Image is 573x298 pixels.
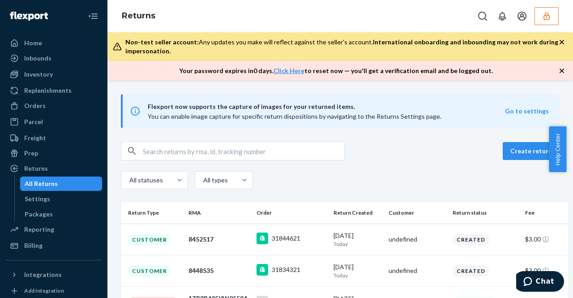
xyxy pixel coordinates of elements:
[516,271,564,294] iframe: Opens a widget where you can chat to one of our agents
[474,7,492,25] button: Open Search Box
[5,131,102,145] a: Freight
[334,231,382,248] div: [DATE]
[24,134,46,143] div: Freight
[24,70,53,79] div: Inventory
[24,86,72,95] div: Replenishments
[20,192,103,206] a: Settings
[5,83,102,98] a: Replenishments
[272,265,300,274] div: 31834321
[179,66,493,75] p: Your password expires in 0 days . to reset now — you'll get a verification email and be logged out.
[272,234,300,243] div: 31844621
[334,263,382,279] div: [DATE]
[513,7,531,25] button: Open account menu
[330,202,385,224] th: Return Created
[5,161,102,176] a: Returns
[128,234,171,245] div: Customer
[5,146,102,160] a: Prep
[188,266,249,275] div: 8448535
[449,202,522,224] th: Return status
[24,101,46,110] div: Orders
[505,107,549,116] button: Go to settings
[84,7,102,25] button: Close Navigation
[24,39,42,48] div: Home
[24,149,38,158] div: Prep
[453,234,489,245] div: Created
[188,235,249,244] div: 8452517
[253,202,329,224] th: Order
[389,235,445,244] div: undefined
[25,210,53,219] div: Packages
[385,202,449,224] th: Customer
[5,285,102,296] a: Add Integration
[274,67,304,74] a: Click Here
[20,207,103,221] a: Packages
[389,266,445,275] div: undefined
[522,224,569,255] td: $3.00
[24,225,54,234] div: Reporting
[185,202,253,224] th: RMA
[5,67,102,82] a: Inventory
[125,38,559,56] div: Any updates you make will reflect against the seller's account.
[148,112,441,120] span: You can enable image capture for specific return dispositions by navigating to the Returns Settin...
[24,270,62,279] div: Integrations
[128,265,171,276] div: Customer
[522,202,569,224] th: Fee
[125,38,199,46] span: Non-test seller account:
[522,255,569,286] td: $3.00
[24,241,43,250] div: Billing
[24,164,48,173] div: Returns
[334,272,382,279] p: Today
[121,202,185,224] th: Return Type
[5,268,102,282] button: Integrations
[24,54,51,63] div: Inbounds
[334,240,382,248] p: Today
[24,117,43,126] div: Parcel
[24,287,64,294] div: Add Integration
[5,115,102,129] a: Parcel
[143,142,344,160] input: Search returns by rma, id, tracking number
[115,3,162,29] ol: breadcrumbs
[5,238,102,253] a: Billing
[10,12,48,21] img: Flexport logo
[25,179,58,188] div: All Returns
[203,176,227,185] div: All types
[503,142,560,160] button: Create return
[122,11,155,21] a: Returns
[5,99,102,113] a: Orders
[25,194,50,203] div: Settings
[5,36,102,50] a: Home
[549,126,566,172] button: Help Center
[5,51,102,65] a: Inbounds
[493,7,511,25] button: Open notifications
[148,101,505,112] span: Flexport now supports the capture of images for your returned items.
[20,177,103,191] a: All Returns
[453,265,489,276] div: Created
[129,176,162,185] div: All statuses
[5,222,102,237] a: Reporting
